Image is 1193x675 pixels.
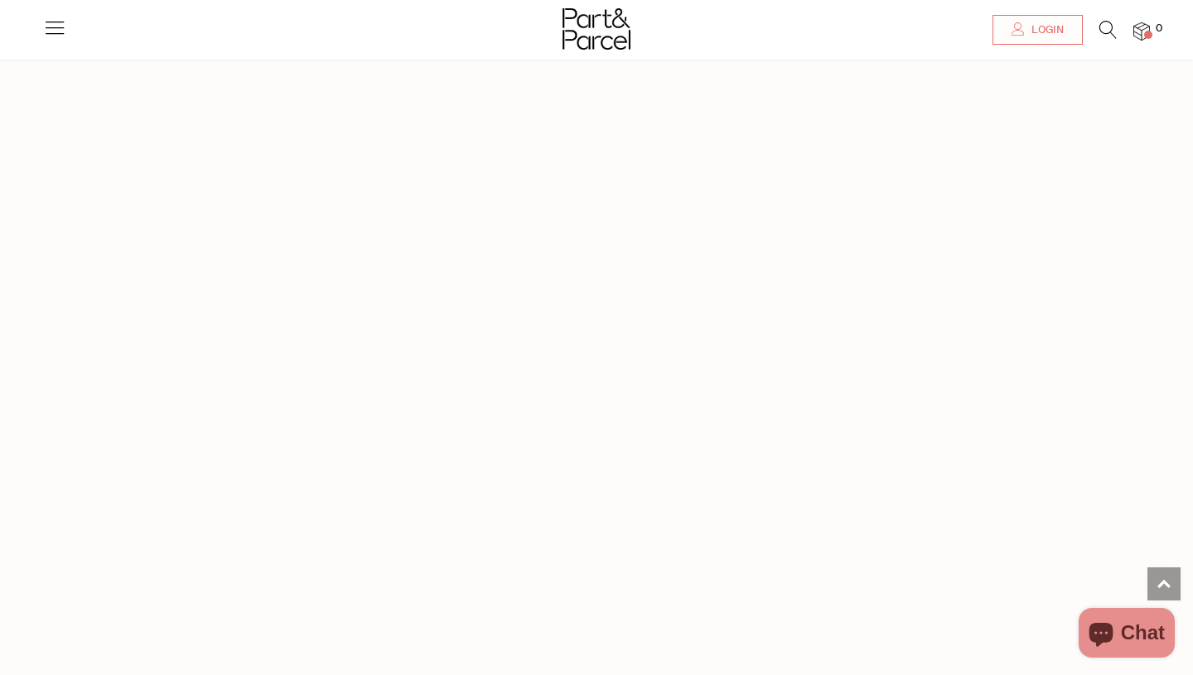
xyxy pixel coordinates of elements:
[563,8,630,50] img: Part&Parcel
[993,15,1083,45] a: Login
[1027,23,1064,37] span: Login
[1133,22,1150,40] a: 0
[1074,608,1180,662] inbox-online-store-chat: Shopify online store chat
[1152,22,1166,36] span: 0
